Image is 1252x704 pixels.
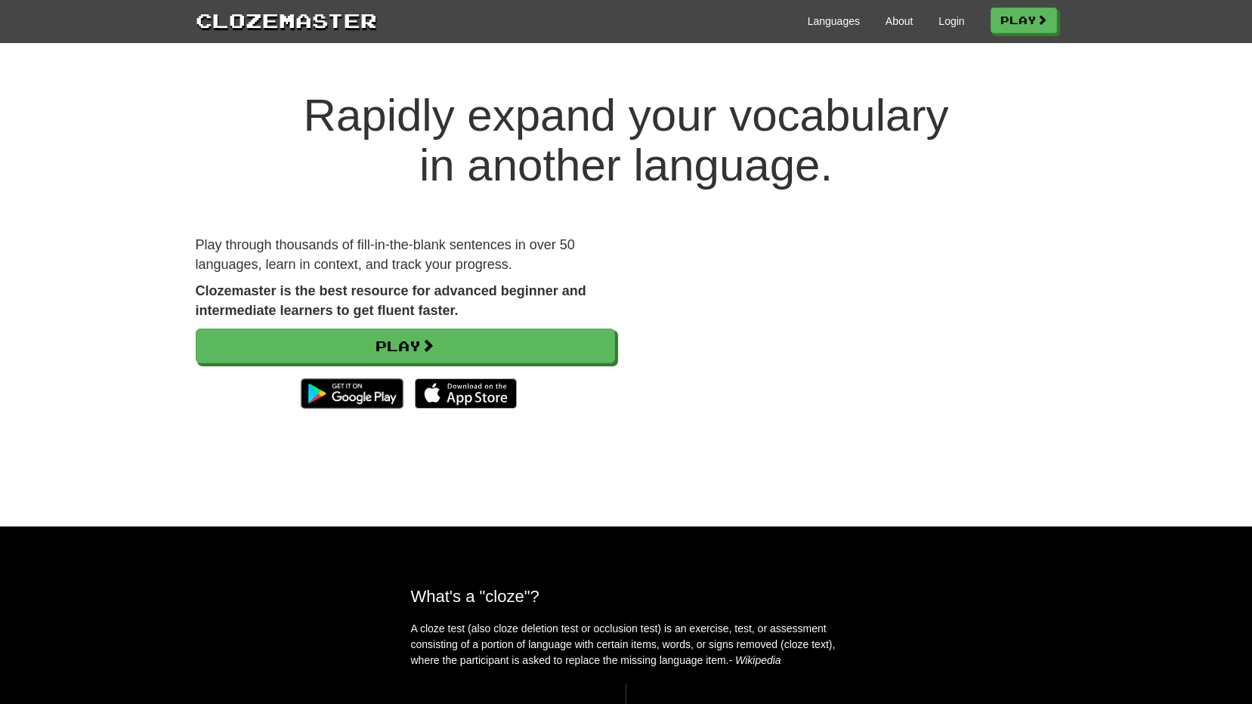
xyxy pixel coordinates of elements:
[196,236,615,274] p: Play through thousands of fill-in-the-blank sentences in over 50 languages, learn in context, and...
[411,587,842,606] h2: What's a "cloze"?
[938,14,964,29] a: Login
[196,283,586,318] strong: Clozemaster is the best resource for advanced beginner and intermediate learners to get fluent fa...
[991,8,1057,33] a: Play
[196,329,615,363] a: Play
[411,621,842,668] p: A cloze test (also cloze deletion test or occlusion test) is an exercise, test, or assessment con...
[808,14,860,29] a: Languages
[886,14,913,29] a: About
[415,378,517,409] img: Download_on_the_App_Store_Badge_US-UK_135x40-25178aeef6eb6b83b96f5f2d004eda3bffbb37122de64afbaef7...
[196,6,377,34] a: Clozemaster
[293,371,410,416] img: Get it on Google Play
[729,654,781,666] em: - Wikipedia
